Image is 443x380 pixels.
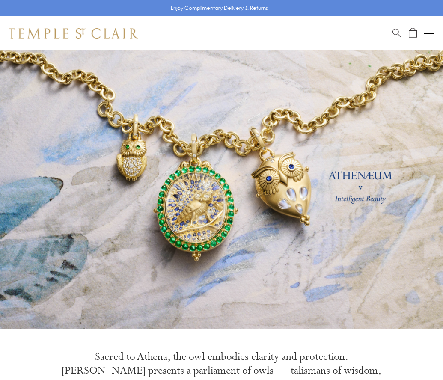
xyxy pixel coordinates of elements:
a: Open Shopping Bag [409,28,417,39]
img: Temple St. Clair [9,28,138,39]
a: Search [392,28,401,39]
button: Open navigation [424,28,434,39]
p: Enjoy Complimentary Delivery & Returns [171,4,268,12]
